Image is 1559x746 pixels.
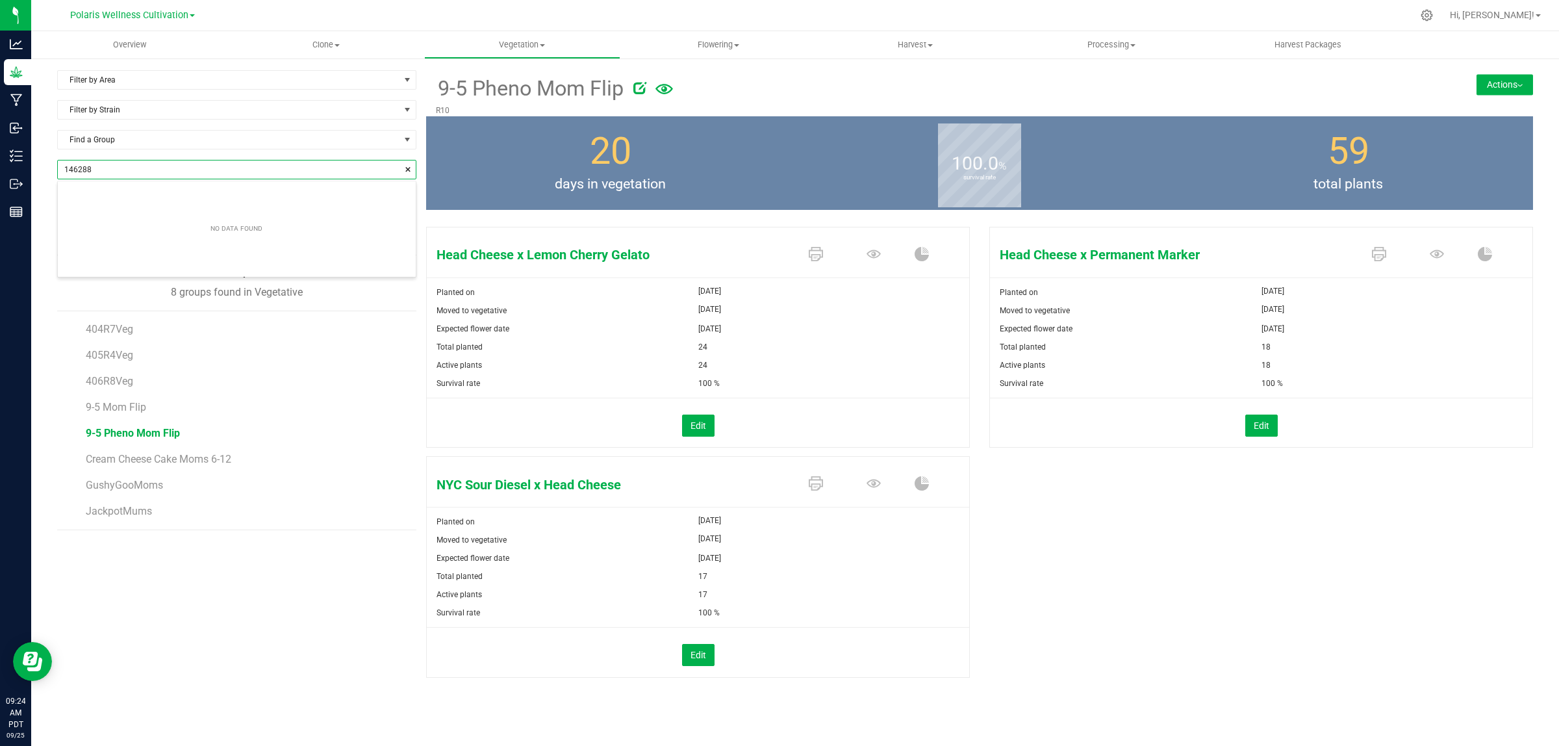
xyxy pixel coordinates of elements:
a: Harvest [817,31,1013,58]
span: 9-5 Pheno Mom Flip [436,73,624,105]
a: Clone [227,31,424,58]
span: 100 % [698,604,720,622]
div: NO DATA FOUND [203,217,270,241]
inline-svg: Manufacturing [10,94,23,107]
button: Actions [1477,74,1533,95]
span: [DATE] [698,549,721,567]
span: [DATE] [1261,283,1284,299]
span: Planted on [1000,288,1038,297]
span: Vegetation [425,39,620,51]
button: Edit [682,415,715,437]
span: Processing [1014,39,1209,51]
span: Flowering [621,39,816,51]
span: Clone [228,39,423,51]
span: Filter by Strain [58,101,399,119]
inline-svg: Outbound [10,177,23,190]
span: 9-5 Pheno Mom Flip [86,427,180,439]
p: R10 [436,105,1339,116]
span: Active plants [437,361,482,370]
span: 24 [698,356,707,374]
span: 20 [590,129,631,173]
inline-svg: Analytics [10,38,23,51]
span: total plants [1164,174,1533,194]
span: Survival rate [1000,379,1043,388]
span: Active plants [437,590,482,599]
span: [DATE] [698,531,721,547]
span: Survival rate [437,379,480,388]
span: Head Cheese x Permanent Marker [990,245,1352,264]
span: [DATE] [698,513,721,528]
span: Harvest [818,39,1013,51]
span: Total planted [437,572,483,581]
span: Planted on [437,517,475,526]
span: Harvest Packages [1257,39,1359,51]
span: Moved to vegetative [437,535,507,545]
button: Edit [1245,415,1278,437]
span: Polaris Wellness Cultivation [70,10,188,21]
a: Processing [1013,31,1210,58]
span: Head Cheese x Lemon Cherry Gelato [427,245,789,264]
span: 406R8Veg [86,375,133,387]
span: Overview [95,39,164,51]
a: Harvest Packages [1210,31,1406,58]
span: Total planted [437,342,483,352]
span: 405R4Veg [86,349,133,361]
span: Expected flower date [437,324,509,333]
span: [DATE] [698,320,721,338]
a: Overview [31,31,227,58]
inline-svg: Inventory [10,149,23,162]
span: GushyGooMoms [86,479,163,491]
span: Moved to vegetative [437,306,507,315]
span: 24 [698,338,707,356]
span: Expected flower date [1000,324,1072,333]
group-info-box: Survival rate [805,116,1154,210]
span: 100 % [1261,374,1283,392]
group-info-box: Total number of plants [1174,116,1523,210]
span: Total planted [1000,342,1046,352]
a: Flowering [620,31,817,58]
span: [DATE] [1261,320,1284,338]
b: survival rate [938,120,1022,236]
span: [DATE] [1261,302,1284,317]
div: Manage settings [1419,9,1435,21]
span: Survival rate [437,608,480,617]
span: Find a Group [58,131,399,149]
span: 17 [698,585,707,604]
span: Cream Cheese Cake Moms 6-12 [86,453,231,465]
p: 09/25 [6,730,25,740]
span: clear [404,163,412,176]
input: NO DATA FOUND [58,161,416,179]
span: Hi, [PERSON_NAME]! [1450,10,1534,20]
a: Vegetation [424,31,620,58]
group-info-box: Days in vegetation [436,116,785,210]
span: select [399,71,416,89]
span: 18 [1261,356,1271,374]
inline-svg: Inbound [10,122,23,135]
span: 17 [698,567,707,585]
inline-svg: Reports [10,205,23,218]
span: 100 % [698,374,720,392]
span: 404R7Veg [86,323,133,335]
p: 09:24 AM PDT [6,695,25,730]
span: NYC Sour Diesel x Head Cheese [427,475,789,495]
span: Active plants [1000,361,1045,370]
span: days in vegetation [426,174,795,194]
span: [DATE] [698,283,721,299]
div: 8 groups found in Vegetative [57,285,416,300]
span: 9-5 Mom Flip [86,401,146,413]
inline-svg: Grow [10,66,23,79]
span: Filter by Area [58,71,399,89]
button: Edit [682,644,715,666]
span: Planted on [437,288,475,297]
span: [DATE] [698,302,721,317]
span: 18 [1261,338,1271,356]
span: 59 [1328,129,1369,173]
iframe: Resource center [13,642,52,681]
span: Expected flower date [437,554,509,563]
span: JackpotMums [86,505,152,517]
span: Moved to vegetative [1000,306,1070,315]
